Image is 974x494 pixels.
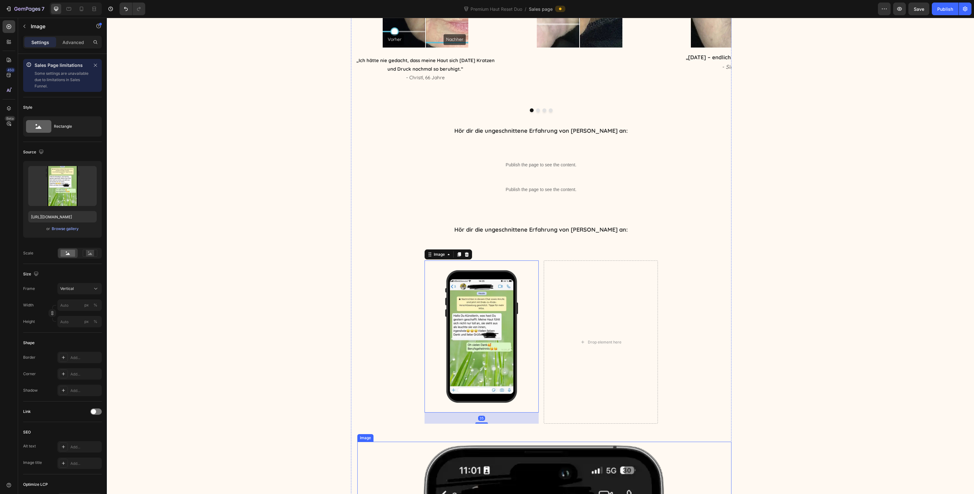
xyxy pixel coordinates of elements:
[33,37,47,42] div: Domain
[371,398,378,403] div: 35
[23,270,40,279] div: Size
[525,6,526,12] span: /
[51,226,79,232] button: Browse gallery
[436,91,439,94] button: Dot
[62,37,67,42] img: tab_keywords_by_traffic_grey.svg
[23,388,38,393] div: Shadow
[23,340,35,346] div: Shape
[23,355,36,360] div: Border
[313,169,556,175] p: Publish the page to see the content.
[57,316,102,327] input: px%
[23,371,36,377] div: Corner
[429,91,433,94] button: Dot
[54,119,93,134] div: Rectangle
[469,6,523,12] span: Premium Haut Reset Duo
[326,234,339,240] div: Image
[70,444,100,450] div: Add...
[908,3,929,15] button: Save
[28,166,97,206] img: preview-image
[10,10,15,15] img: logo_orange.svg
[529,6,553,12] span: Sales page
[18,10,31,15] div: v 4.0.25
[23,250,33,256] div: Scale
[23,302,34,308] label: Width
[5,116,15,121] div: Beta
[46,225,50,233] span: or
[120,3,145,15] div: Undo/Redo
[84,319,89,324] div: px
[52,226,79,232] div: Browse gallery
[57,299,102,311] input: px%
[31,22,85,30] p: Image
[94,319,97,324] div: %
[23,319,35,324] label: Height
[57,283,102,294] button: Vertical
[42,5,44,13] p: 7
[245,55,393,64] p: - Christl, 66 Jahre
[23,482,48,487] div: Optimize LCP
[16,16,70,22] div: Domain: [DOMAIN_NAME]
[318,243,432,395] img: gempages_491102509885031266-4c91cebc-2900-4d05-a3d1-6818815cf30d.webp
[347,208,521,215] strong: Hör dir die ungeschnittene Erfahrung von [PERSON_NAME] an:
[23,409,31,414] div: Link
[70,388,100,394] div: Add...
[481,322,515,327] div: Drop element here
[914,6,924,12] span: Save
[442,91,446,94] button: Dot
[23,148,45,157] div: Source
[423,91,427,94] button: Dot
[6,67,15,73] div: 450
[23,429,31,435] div: SEO
[92,301,99,309] button: px
[70,371,100,377] div: Add...
[35,61,89,69] p: Sales Page limitations
[35,70,89,89] p: Some settings are unavailable due to limitations in Sales Funnel.
[83,318,90,325] button: %
[107,18,974,494] iframe: Design area
[69,37,109,42] div: Keywords nach Traffic
[28,211,97,222] input: https://example.com/image.jpg
[23,286,35,292] label: Frame
[252,417,265,423] div: Image
[84,302,89,308] div: px
[92,318,99,325] button: px
[579,36,675,43] strong: „[DATE] – endlich kein Jucken mehr.“
[313,144,556,151] p: Publish the page to see the content.
[31,39,49,46] p: Settings
[10,16,15,22] img: website_grey.svg
[932,3,958,15] button: Publish
[26,37,31,42] img: tab_domain_overview_orange.svg
[615,46,639,52] i: - Silke, 58
[23,443,36,449] div: Alt text
[60,286,74,292] span: Vertical
[347,109,521,117] strong: Hör dir die ungeschnittene Erfahrung von [PERSON_NAME] an:
[23,460,42,465] div: Image title
[250,40,388,54] strong: „Ich hätte nie gedacht, dass meine Haut sich [DATE] Kratzen und Druck nochmal so beruhigt.“
[937,6,953,12] div: Publish
[3,3,47,15] button: 7
[70,461,100,466] div: Add...
[83,301,90,309] button: %
[70,355,100,361] div: Add...
[23,105,32,110] div: Style
[62,39,84,46] p: Advanced
[94,302,97,308] div: %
